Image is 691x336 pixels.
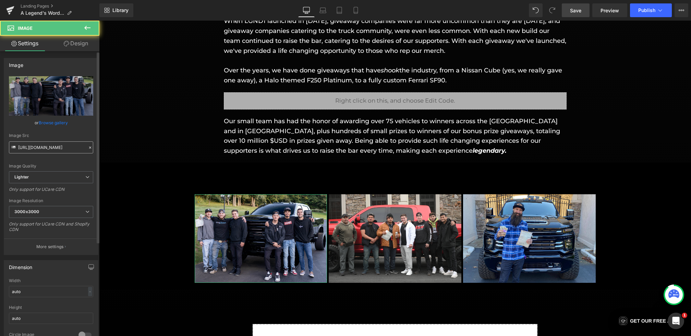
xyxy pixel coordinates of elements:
[36,244,64,250] p: More settings
[9,164,93,169] div: Image Quality
[298,3,315,17] a: Desktop
[21,3,99,9] a: Landing Pages
[5,281,63,310] iframe: Marketing Popup
[638,8,655,13] span: Publish
[18,25,33,31] span: Image
[39,117,68,129] a: Browse gallery
[9,286,93,297] input: auto
[331,3,348,17] a: Tablet
[282,46,300,54] i: shook
[112,7,129,13] span: Library
[4,239,98,255] button: More settings
[14,209,39,214] b: 3000x3000
[601,7,619,14] span: Preview
[675,3,688,17] button: More
[9,119,93,126] div: or
[9,198,93,203] div: Image Resolution
[592,3,627,17] a: Preview
[531,296,580,304] div: GET OUR FREE APP!
[125,96,468,135] p: Our small team has had the honor of awarding over 75 vehicles to winners across the [GEOGRAPHIC_D...
[51,36,101,51] a: Design
[570,7,581,14] span: Save
[125,45,468,65] p: Over the years, we have done giveaways that have the industry, from a Nissan Cube (yes, we really...
[520,296,528,304] img: Logo
[630,3,672,17] button: Publish
[9,278,93,283] div: Width
[9,133,93,138] div: Image Src
[682,313,687,318] span: 1
[21,10,64,16] span: A Legend's Word...
[374,126,408,134] i: legendary.
[529,3,543,17] button: Undo
[668,313,684,329] iframe: Intercom live chat
[9,58,23,68] div: Image
[9,313,93,324] input: auto
[9,141,93,153] input: Link
[9,260,33,270] div: Dimension
[9,305,93,310] div: Height
[99,3,133,17] a: New Library
[545,3,559,17] button: Redo
[315,3,331,17] a: Laptop
[9,221,93,237] div: Only support for UCare CDN and Shopify CDN
[88,287,92,296] div: -
[9,187,93,197] div: Only support for UCare CDN
[14,174,29,179] b: Lighter
[348,3,364,17] a: Mobile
